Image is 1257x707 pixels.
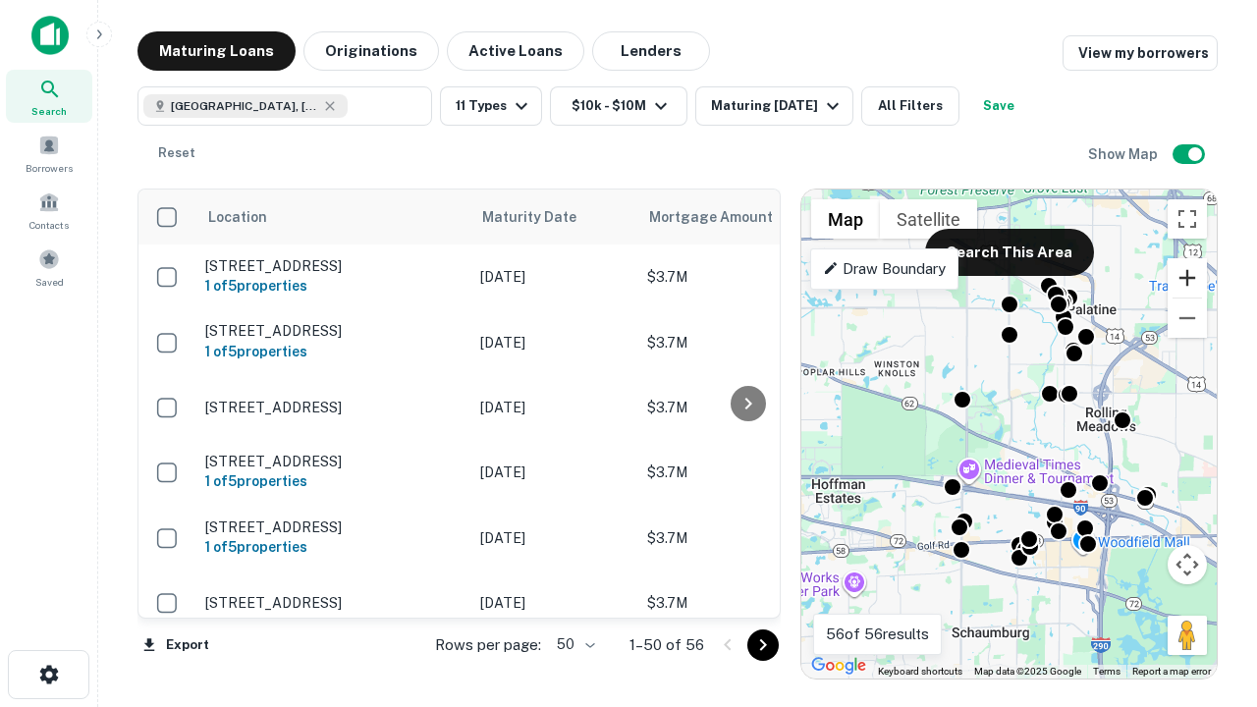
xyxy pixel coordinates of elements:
[974,666,1081,677] span: Map data ©2025 Google
[435,633,541,657] p: Rows per page:
[549,630,598,659] div: 50
[801,190,1217,679] div: 0 0
[1168,199,1207,239] button: Toggle fullscreen view
[1168,299,1207,338] button: Zoom out
[880,199,977,239] button: Show satellite imagery
[647,592,844,614] p: $3.7M
[447,31,584,71] button: Active Loans
[480,266,628,288] p: [DATE]
[550,86,687,126] button: $10k - $10M
[205,341,461,362] h6: 1 of 5 properties
[35,274,64,290] span: Saved
[205,518,461,536] p: [STREET_ADDRESS]
[480,397,628,418] p: [DATE]
[637,190,853,245] th: Mortgage Amount
[205,275,461,297] h6: 1 of 5 properties
[6,241,92,294] a: Saved
[205,470,461,492] h6: 1 of 5 properties
[26,160,73,176] span: Borrowers
[1159,550,1257,644] iframe: Chat Widget
[647,332,844,353] p: $3.7M
[6,127,92,180] a: Borrowers
[647,462,844,483] p: $3.7M
[1168,258,1207,298] button: Zoom in
[137,630,214,660] button: Export
[145,134,208,173] button: Reset
[1132,666,1211,677] a: Report a map error
[480,332,628,353] p: [DATE]
[6,70,92,123] a: Search
[480,462,628,483] p: [DATE]
[1088,143,1161,165] h6: Show Map
[647,527,844,549] p: $3.7M
[1168,545,1207,584] button: Map camera controls
[31,103,67,119] span: Search
[806,653,871,679] img: Google
[878,665,962,679] button: Keyboard shortcuts
[811,199,880,239] button: Show street map
[205,536,461,558] h6: 1 of 5 properties
[205,322,461,340] p: [STREET_ADDRESS]
[649,205,798,229] span: Mortgage Amount
[205,399,461,416] p: [STREET_ADDRESS]
[171,97,318,115] span: [GEOGRAPHIC_DATA], [GEOGRAPHIC_DATA]
[205,453,461,470] p: [STREET_ADDRESS]
[647,266,844,288] p: $3.7M
[205,594,461,612] p: [STREET_ADDRESS]
[826,623,929,646] p: 56 of 56 results
[470,190,637,245] th: Maturity Date
[592,31,710,71] button: Lenders
[480,527,628,549] p: [DATE]
[440,86,542,126] button: 11 Types
[1063,35,1218,71] a: View my borrowers
[195,190,470,245] th: Location
[823,257,946,281] p: Draw Boundary
[137,31,296,71] button: Maturing Loans
[747,629,779,661] button: Go to next page
[806,653,871,679] a: Open this area in Google Maps (opens a new window)
[6,184,92,237] a: Contacts
[480,592,628,614] p: [DATE]
[207,205,267,229] span: Location
[925,229,1094,276] button: Search This Area
[711,94,845,118] div: Maturing [DATE]
[647,397,844,418] p: $3.7M
[967,86,1030,126] button: Save your search to get updates of matches that match your search criteria.
[861,86,959,126] button: All Filters
[31,16,69,55] img: capitalize-icon.png
[29,217,69,233] span: Contacts
[205,257,461,275] p: [STREET_ADDRESS]
[695,86,853,126] button: Maturing [DATE]
[1093,666,1120,677] a: Terms (opens in new tab)
[303,31,439,71] button: Originations
[629,633,704,657] p: 1–50 of 56
[482,205,602,229] span: Maturity Date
